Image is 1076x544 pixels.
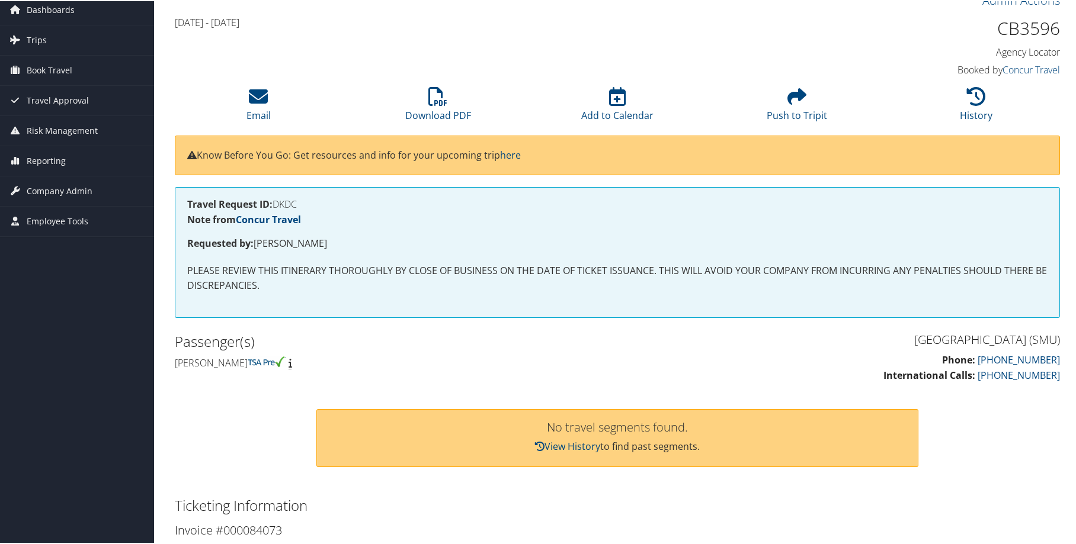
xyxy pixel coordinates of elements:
img: tsa-precheck.png [248,355,286,366]
h3: No travel segments found. [329,420,906,432]
a: History [960,92,992,121]
strong: Travel Request ID: [187,197,273,210]
a: here [500,147,521,160]
span: Risk Management [27,115,98,144]
p: PLEASE REVIEW THIS ITINERARY THOROUGHLY BY CLOSE OF BUSINESS ON THE DATE OF TICKET ISSUANCE. THIS... [187,262,1048,292]
h4: [PERSON_NAME] [175,355,609,368]
h2: Ticketing Information [175,494,1060,514]
h4: Booked by [852,62,1060,75]
a: Push to Tripit [767,92,827,121]
span: Reporting [27,145,66,175]
a: View History [535,439,600,452]
strong: Phone: [942,352,975,365]
h4: Agency Locator [852,44,1060,57]
a: [PHONE_NUMBER] [978,368,1060,381]
a: Concur Travel [236,212,301,225]
a: Concur Travel [1003,62,1060,75]
strong: International Calls: [883,368,975,381]
span: Company Admin [27,175,92,205]
h3: [GEOGRAPHIC_DATA] (SMU) [626,330,1060,347]
strong: Note from [187,212,301,225]
h3: Invoice #000084073 [175,521,1060,537]
span: Travel Approval [27,85,89,114]
a: Add to Calendar [581,92,654,121]
span: Trips [27,24,47,54]
h1: CB3596 [852,15,1060,40]
p: Know Before You Go: Get resources and info for your upcoming trip [187,147,1048,162]
span: Book Travel [27,54,72,84]
h2: Passenger(s) [175,330,609,350]
a: [PHONE_NUMBER] [978,352,1060,365]
h4: DKDC [187,198,1048,208]
h4: [DATE] - [DATE] [175,15,834,28]
a: Email [246,92,271,121]
strong: Requested by: [187,236,254,249]
p: to find past segments. [329,438,906,453]
p: [PERSON_NAME] [187,235,1048,250]
a: Download PDF [405,92,471,121]
span: Employee Tools [27,205,88,235]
